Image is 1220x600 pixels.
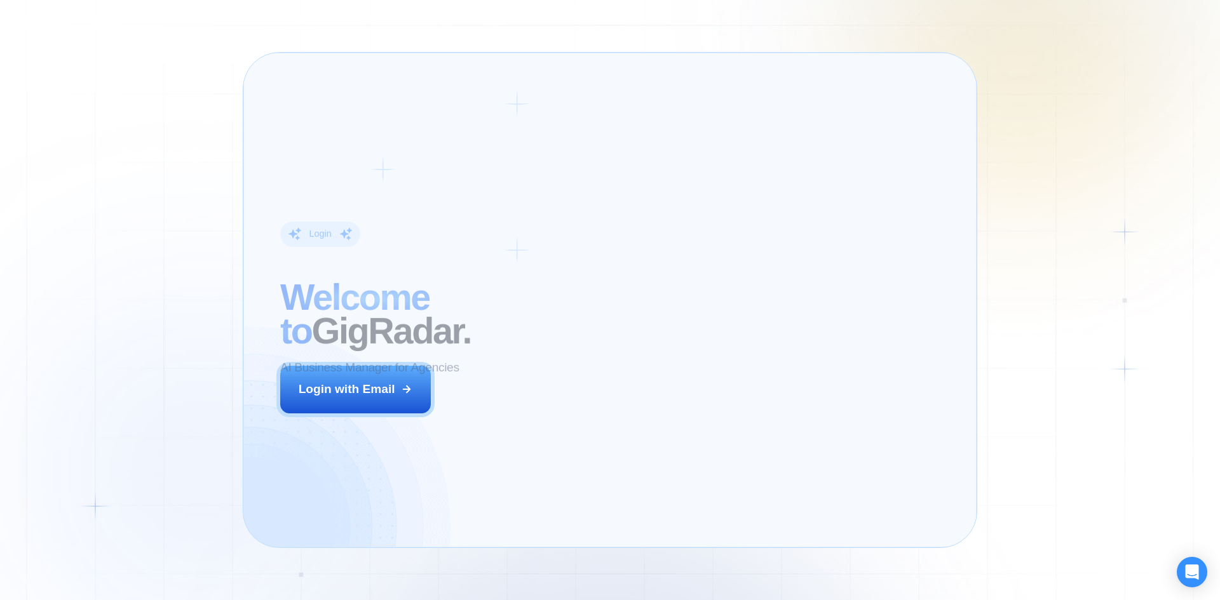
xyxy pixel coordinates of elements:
[280,277,430,351] span: Welcome to
[309,228,331,240] div: Login
[280,366,431,413] button: Login with Email
[280,359,459,376] p: AI Business Manager for Agencies
[280,281,595,348] h2: ‍ GigRadar.
[1177,557,1207,587] div: Open Intercom Messenger
[299,381,395,397] div: Login with Email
